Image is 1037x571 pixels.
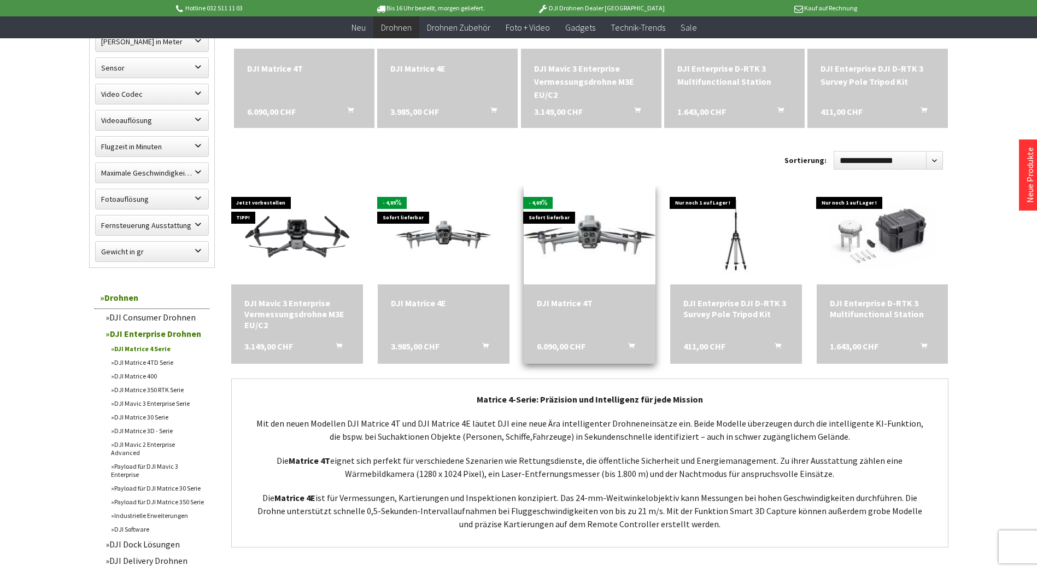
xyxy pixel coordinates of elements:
span: 3.149,00 CHF [534,105,583,118]
img: DJI Mavic 3E [231,199,363,273]
a: DJI Matrice 4TD Serie [106,356,209,369]
span: Mit den neuen Modellen DJI Matrice 4T und DJI Matrice 4E läutet DJI eine neue Ära intelligenter D... [256,418,923,442]
label: Fernsteuerung Ausstattung [96,215,208,235]
a: Industrielle Erweiterungen [106,509,209,522]
a: DJI Matrice 30 Serie [106,410,209,424]
span: Die ist für Vermessungen, Kartierungen und Inspektionen konzipiert. Das 24-mm-Weitwinkelobjektiv ... [257,492,922,529]
a: DJI Enterprise DJI D-RTK 3 Survey Pole Tripod Kit 411,00 CHF In den Warenkorb [683,298,789,319]
button: In den Warenkorb [615,341,641,355]
div: DJI Enterprise D-RTK 3 Multifunctional Station [677,62,792,88]
a: DJI Matrice 4T 6.090,00 CHF In den Warenkorb [247,62,361,75]
label: Fotoauflösung [96,189,208,209]
span: 3.985,00 CHF [391,341,440,352]
a: DJI Consumer Drohnen [100,309,209,325]
a: DJI Enterprise DJI D-RTK 3 Survey Pole Tripod Kit 411,00 CHF In den Warenkorb [821,62,935,88]
a: Drohnen [373,16,419,39]
a: DJI Dock Lösungen [100,536,209,552]
span: Technik-Trends [611,22,665,33]
a: DJI Matrice 350 RTK Serie [106,383,209,397]
button: In den Warenkorb [907,341,934,355]
div: DJI Matrice 4T [537,298,642,308]
p: DJI Drohnen Dealer [GEOGRAPHIC_DATA] [515,2,686,15]
span: 1.643,00 CHF [830,341,878,352]
button: In den Warenkorb [334,105,360,119]
p: Bis 16 Uhr bestellt, morgen geliefert. [345,2,515,15]
label: Gewicht in gr [96,242,208,261]
a: DJI Mavic 3 Enterprise Serie [106,397,209,410]
div: DJI Mavic 3 Enterprise Vermessungsdrohne M3E EU/C2 [534,62,648,101]
a: DJI Software [106,522,209,536]
label: Maximale Geschwindigkeit in km/h [96,163,208,183]
span: Matrice 4E [274,492,315,503]
div: DJI Matrice 4E [390,62,505,75]
a: Gadgets [558,16,603,39]
a: DJI Matrice 4 Serie [106,342,209,356]
button: In den Warenkorb [621,105,647,119]
span: Neu [351,22,366,33]
a: DJI Enterprise Drohnen [100,325,209,342]
a: Payload für DJI Matrice 30 Serie [106,481,209,495]
img: DJI Enterprise D-RTK 3 Multifunctional Station [817,186,948,284]
button: In den Warenkorb [761,341,788,355]
span: 3.985,00 CHF [390,105,439,118]
span: 6.090,00 CHF [247,105,296,118]
div: DJI Mavic 3 Enterprise Vermessungsdrohne M3E EU/C2 [244,298,350,330]
button: In den Warenkorb [907,105,934,119]
span: Drohnen Zubehör [427,22,490,33]
div: DJI Matrice 4E [391,298,496,308]
img: DJI Matrice 4E [378,199,509,273]
label: Sortierung: [784,152,827,169]
span: 411,00 CHF [821,105,863,118]
span: 1.643,00 CHF [677,105,726,118]
label: Video Codec [96,84,208,104]
a: Sale [673,16,705,39]
span: Matrice 4-Serie: Präzision und Intelligenz für jede Mission [477,394,703,405]
a: DJI Matrice 4T 6.090,00 CHF In den Warenkorb [537,298,642,308]
a: Neue Produkte [1024,147,1035,203]
a: DJI Matrice 3D - Serie [106,424,209,438]
img: DJI Matrice 4T [497,183,682,287]
a: DJI Matrice 4E 3.985,00 CHF In den Warenkorb [390,62,505,75]
a: Drohnen Zubehör [419,16,498,39]
div: DJI Enterprise D-RTK 3 Multifunctional Station [830,298,935,319]
div: DJI Enterprise DJI D-RTK 3 Survey Pole Tripod Kit [683,298,789,319]
p: Kauf auf Rechnung [687,2,857,15]
a: DJI Mavic 3 Enterprise Vermessungsdrohne M3E EU/C2 3.149,00 CHF In den Warenkorb [244,298,350,330]
span: Sale [681,22,697,33]
a: Drohnen [95,287,209,309]
span: 3.149,00 CHF [244,341,293,352]
label: Maximale Flughöhe in Meter [96,32,208,51]
button: In den Warenkorb [477,105,503,119]
span: 6.090,00 CHF [537,341,585,352]
label: Sensor [96,58,208,78]
p: Hotline 032 511 11 03 [174,2,345,15]
a: DJI Enterprise D-RTK 3 Multifunctional Station 1.643,00 CHF In den Warenkorb [677,62,792,88]
span: Drohnen [381,22,412,33]
button: In den Warenkorb [469,341,495,355]
a: DJI Enterprise D-RTK 3 Multifunctional Station 1.643,00 CHF In den Warenkorb [830,298,935,319]
a: DJI Matrice 400 [106,369,209,383]
img: DJI Enterprise DJI D-RTK 3 Survey Pole Tripod Kit [670,186,801,284]
a: DJI Matrice 4E 3.985,00 CHF In den Warenkorb [391,298,496,308]
a: DJI Mavic 3 Enterprise Vermessungsdrohne M3E EU/C2 3.149,00 CHF In den Warenkorb [534,62,648,101]
span: Gadgets [565,22,595,33]
label: Flugzeit in Minuten [96,137,208,156]
div: DJI Enterprise DJI D-RTK 3 Survey Pole Tripod Kit [821,62,935,88]
a: Payload für DJI Mavic 3 Enterprise [106,459,209,481]
a: DJI Delivery Drohnen [100,552,209,569]
a: Neu [344,16,373,39]
label: Videoauflösung [96,110,208,130]
div: DJI Matrice 4T [247,62,361,75]
a: DJI Mavic 2 Enterprise Advanced [106,438,209,459]
button: In den Warenkorb [323,341,349,355]
a: Technik-Trends [603,16,673,39]
span: Matrice 4T [289,455,330,466]
a: Payload für DJI Matrice 350 Serie [106,495,209,509]
span: 411,00 CHF [683,341,725,352]
span: Foto + Video [506,22,550,33]
span: Die eignet sich perfekt für verschiedene Szenarien wie Rettungsdienste, die öffentliche Sicherhei... [277,455,903,479]
a: Foto + Video [498,16,558,39]
button: In den Warenkorb [764,105,790,119]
